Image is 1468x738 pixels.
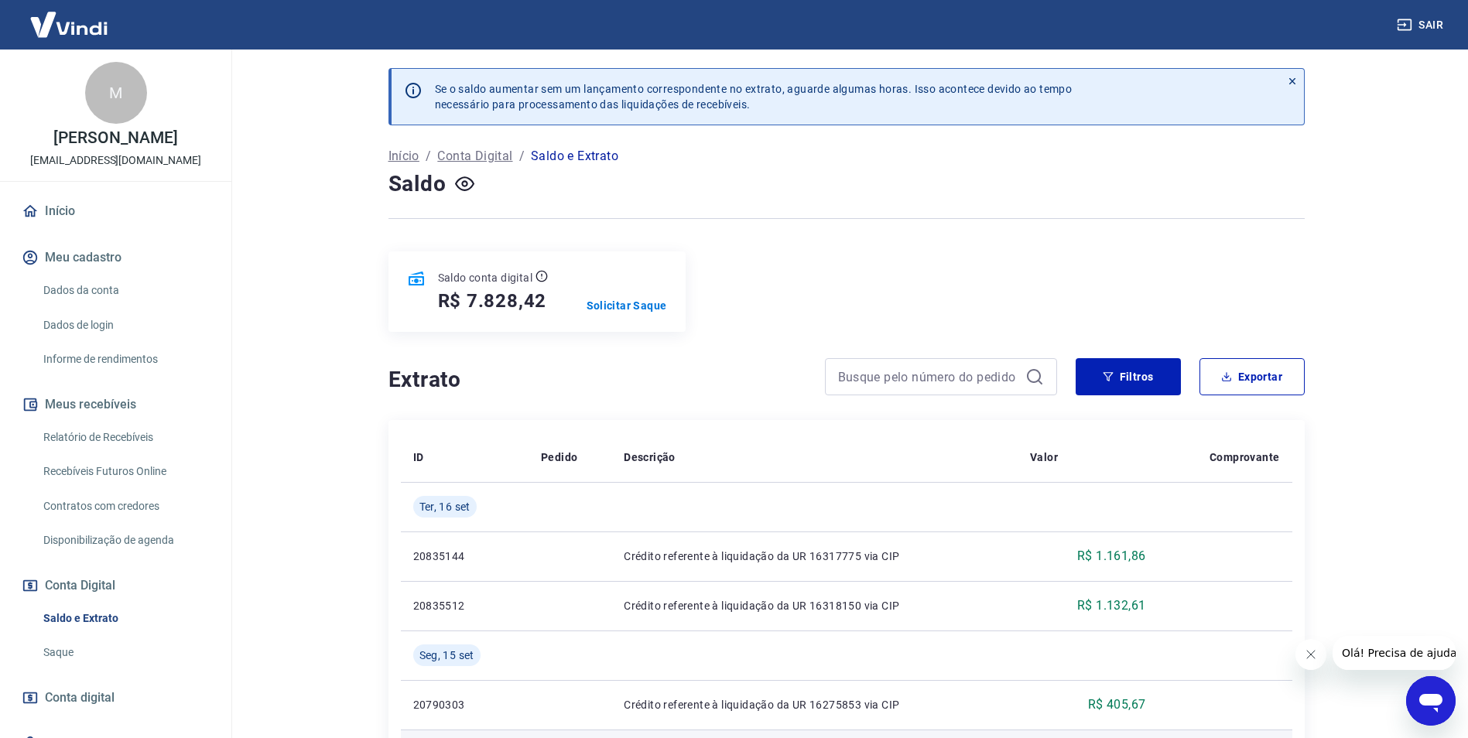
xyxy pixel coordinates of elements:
button: Meus recebíveis [19,388,213,422]
div: M [85,62,147,124]
span: Seg, 15 set [419,647,474,663]
p: Crédito referente à liquidação da UR 16317775 via CIP [624,548,1005,564]
a: Conta digital [19,681,213,715]
span: Ter, 16 set [419,499,471,514]
p: [PERSON_NAME] [53,130,177,146]
p: 20790303 [413,697,516,712]
button: Exportar [1199,358,1305,395]
p: Descrição [624,449,676,465]
input: Busque pelo número do pedido [838,365,1019,388]
p: Saldo conta digital [438,270,533,285]
a: Informe de rendimentos [37,343,213,375]
p: Se o saldo aumentar sem um lançamento correspondente no extrato, aguarde algumas horas. Isso acon... [435,81,1073,112]
button: Meu cadastro [19,241,213,275]
a: Dados da conta [37,275,213,306]
h4: Saldo [388,169,447,200]
p: 20835512 [413,598,516,613]
a: Contratos com credores [37,490,213,522]
a: Disponibilização de agenda [37,524,213,556]
p: Comprovante [1210,449,1279,465]
p: Pedido [541,449,577,465]
a: Dados de login [37,309,213,341]
p: / [426,147,431,166]
p: Valor [1030,449,1058,465]
p: Crédito referente à liquidação da UR 16275853 via CIP [624,697,1005,712]
p: 20835144 [413,548,516,564]
p: R$ 1.161,86 [1077,547,1145,565]
iframe: Botão para abrir a janela de mensagens [1406,676,1456,726]
p: / [519,147,525,166]
iframe: Fechar mensagem [1295,639,1326,670]
a: Início [19,194,213,228]
a: Relatório de Recebíveis [37,422,213,453]
a: Saldo e Extrato [37,603,213,634]
p: ID [413,449,424,465]
span: Conta digital [45,687,115,709]
p: R$ 405,67 [1088,695,1146,714]
a: Solicitar Saque [587,298,667,313]
p: [EMAIL_ADDRESS][DOMAIN_NAME] [30,152,201,169]
iframe: Mensagem da empresa [1333,636,1456,670]
button: Conta Digital [19,569,213,603]
button: Sair [1394,11,1449,39]
a: Recebíveis Futuros Online [37,456,213,487]
p: Saldo e Extrato [531,147,618,166]
p: R$ 1.132,61 [1077,596,1145,615]
h5: R$ 7.828,42 [438,289,547,313]
img: Vindi [19,1,119,48]
h4: Extrato [388,364,806,395]
a: Conta Digital [437,147,512,166]
button: Filtros [1076,358,1181,395]
a: Saque [37,637,213,668]
a: Início [388,147,419,166]
span: Olá! Precisa de ajuda? [9,11,130,23]
p: Crédito referente à liquidação da UR 16318150 via CIP [624,598,1005,613]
